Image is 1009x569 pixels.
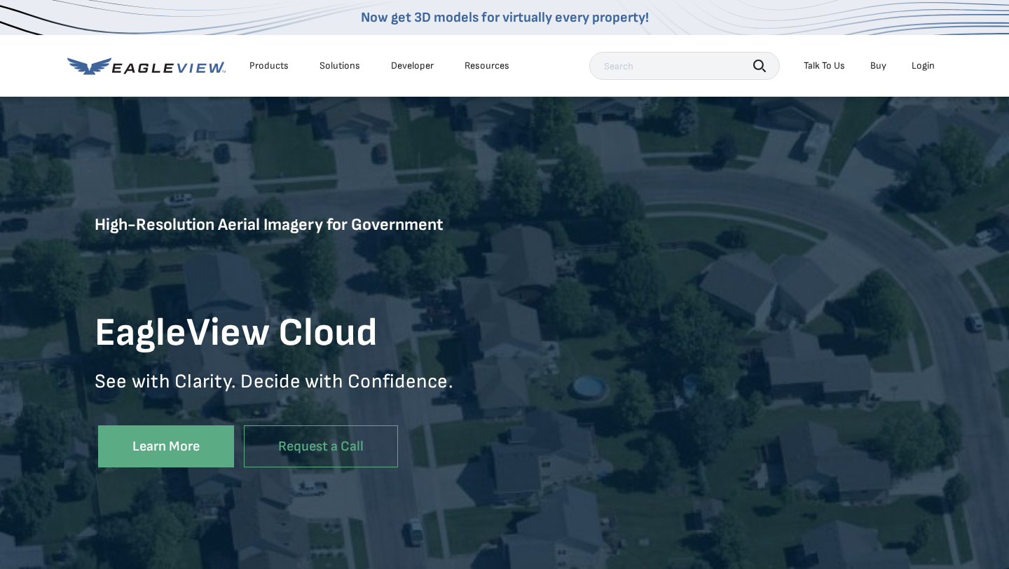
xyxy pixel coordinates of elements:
div: Talk To Us [804,60,845,72]
a: Learn More [98,425,234,468]
p: See with Clarity. Decide with Confidence. [95,369,504,415]
a: Developer [391,60,434,72]
a: Request a Call [244,425,398,468]
h1: EagleView Cloud [95,309,504,358]
div: Products [249,60,289,72]
iframe: EagleView Cloud Overview [504,230,914,462]
div: Resources [465,60,509,72]
h5: High-Resolution Aerial Imagery for Government [95,214,504,299]
div: Login [912,60,935,72]
div: Solutions [320,60,360,72]
a: Buy [870,60,886,72]
a: Now get 3D models for virtually every property! [361,9,649,26]
input: Search [589,52,780,80]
